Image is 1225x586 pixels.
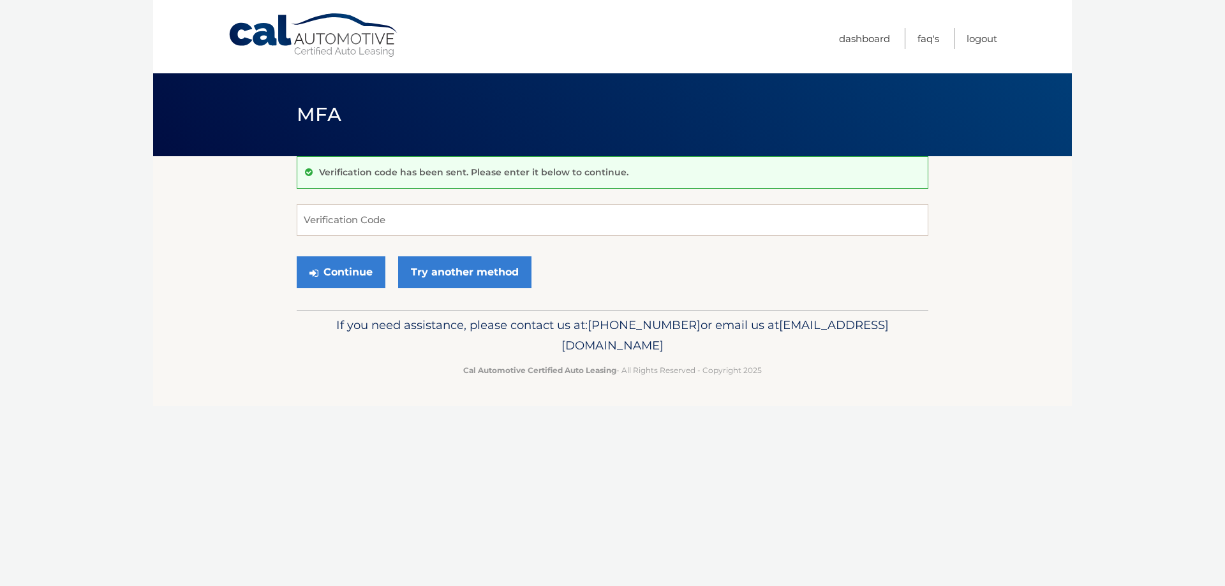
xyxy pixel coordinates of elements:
strong: Cal Automotive Certified Auto Leasing [463,365,616,375]
span: [PHONE_NUMBER] [588,318,701,332]
a: Try another method [398,256,531,288]
span: [EMAIL_ADDRESS][DOMAIN_NAME] [561,318,889,353]
a: Cal Automotive [228,13,400,58]
input: Verification Code [297,204,928,236]
p: Verification code has been sent. Please enter it below to continue. [319,166,628,178]
p: - All Rights Reserved - Copyright 2025 [305,363,920,377]
a: FAQ's [917,28,939,49]
button: Continue [297,256,385,288]
a: Dashboard [839,28,890,49]
a: Logout [967,28,997,49]
p: If you need assistance, please contact us at: or email us at [305,315,920,356]
span: MFA [297,103,341,126]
